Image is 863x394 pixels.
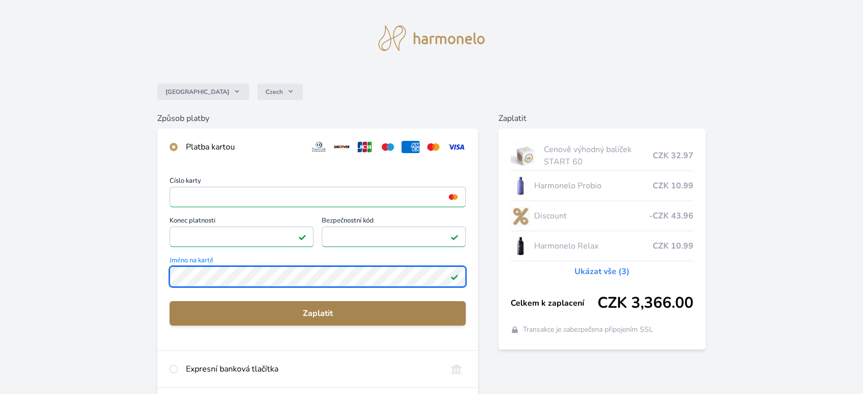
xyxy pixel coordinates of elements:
span: Czech [266,88,283,96]
span: Jméno na kartě [170,257,466,266]
img: diners.svg [309,141,328,153]
input: Jméno na kartěPlatné pole [170,266,466,287]
img: logo.svg [378,26,485,51]
img: Platné pole [298,233,306,241]
span: [GEOGRAPHIC_DATA] [165,88,229,96]
h6: Způsob platby [157,112,478,125]
span: Zaplatit [178,307,458,319]
img: mc [446,192,460,202]
img: jcb.svg [355,141,374,153]
span: Celkem k zaplacení [511,297,597,309]
span: Cenově výhodný balíček START 60 [544,143,653,168]
img: discount-lo.png [511,203,530,229]
span: Číslo karty [170,178,466,187]
span: Transakce je zabezpečena připojením SSL [523,325,653,335]
img: start.jpg [511,143,540,168]
img: mc.svg [424,141,443,153]
img: onlineBanking_CZ.svg [447,363,466,375]
iframe: Iframe pro bezpečnostní kód [326,230,461,244]
span: CZK 32.97 [653,150,693,162]
span: Harmonelo Probio [534,180,652,192]
span: CZK 10.99 [653,240,693,252]
h6: Zaplatit [498,112,705,125]
span: Discount [534,210,649,222]
button: Zaplatit [170,301,466,326]
img: maestro.svg [378,141,397,153]
img: CLEAN_PROBIO_se_stinem_x-lo.jpg [511,173,530,199]
div: Platba kartou [186,141,301,153]
a: Ukázat vše (3) [574,265,630,278]
img: amex.svg [401,141,420,153]
iframe: Iframe pro datum vypršení platnosti [174,230,309,244]
span: Bezpečnostní kód [322,217,466,227]
button: Czech [257,84,303,100]
span: Harmonelo Relax [534,240,652,252]
span: CZK 3,366.00 [597,294,693,312]
img: visa.svg [447,141,466,153]
button: [GEOGRAPHIC_DATA] [157,84,249,100]
img: Platné pole [450,233,459,241]
img: CLEAN_RELAX_se_stinem_x-lo.jpg [511,233,530,259]
iframe: Iframe pro číslo karty [174,190,461,204]
img: discover.svg [332,141,351,153]
div: Expresní banková tlačítka [186,363,439,375]
img: Platné pole [450,273,459,281]
span: CZK 10.99 [653,180,693,192]
span: Konec platnosti [170,217,314,227]
span: -CZK 43.96 [649,210,693,222]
